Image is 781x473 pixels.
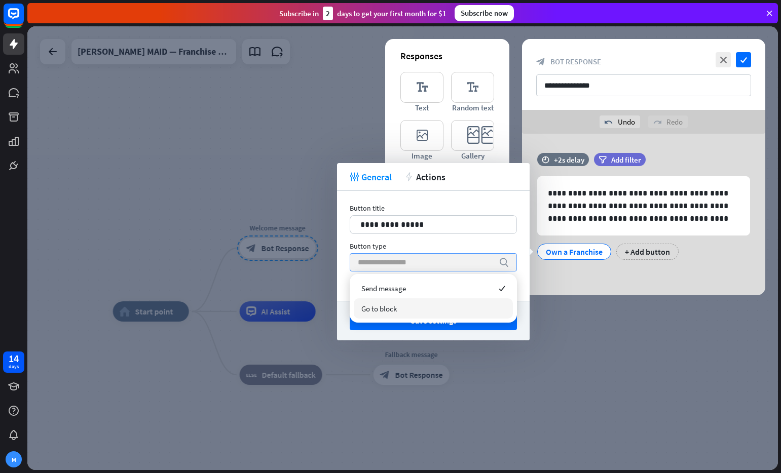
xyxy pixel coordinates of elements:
i: tweak [350,172,359,181]
span: Actions [416,171,445,183]
span: Bot Response [550,57,601,66]
div: 2 [323,7,333,20]
div: 14 [9,354,19,363]
i: filter [599,156,607,164]
i: action [404,172,414,181]
span: General [361,171,392,183]
div: Subscribe in days to get your first month for $1 [279,7,447,20]
i: redo [653,118,661,126]
i: check [736,52,751,67]
i: block_bot_response [536,57,545,66]
div: Button title [350,204,517,213]
div: +2s delay [554,155,584,165]
div: M [6,451,22,467]
button: Open LiveChat chat widget [8,4,39,34]
div: Redo [648,115,688,128]
div: Subscribe now [455,5,514,21]
i: time [542,156,549,163]
span: Send message [361,284,406,293]
i: close [716,52,731,67]
i: checked [499,285,505,292]
i: undo [605,118,613,126]
div: Undo [600,115,640,128]
div: Own a Franchise [546,244,603,259]
span: Go to block [361,304,397,313]
div: days [9,363,19,370]
div: + Add button [616,244,679,260]
div: Button type [350,242,517,251]
a: 14 days [3,351,24,373]
span: Add filter [611,155,641,165]
button: Save settings [350,311,517,330]
i: search [499,257,509,267]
